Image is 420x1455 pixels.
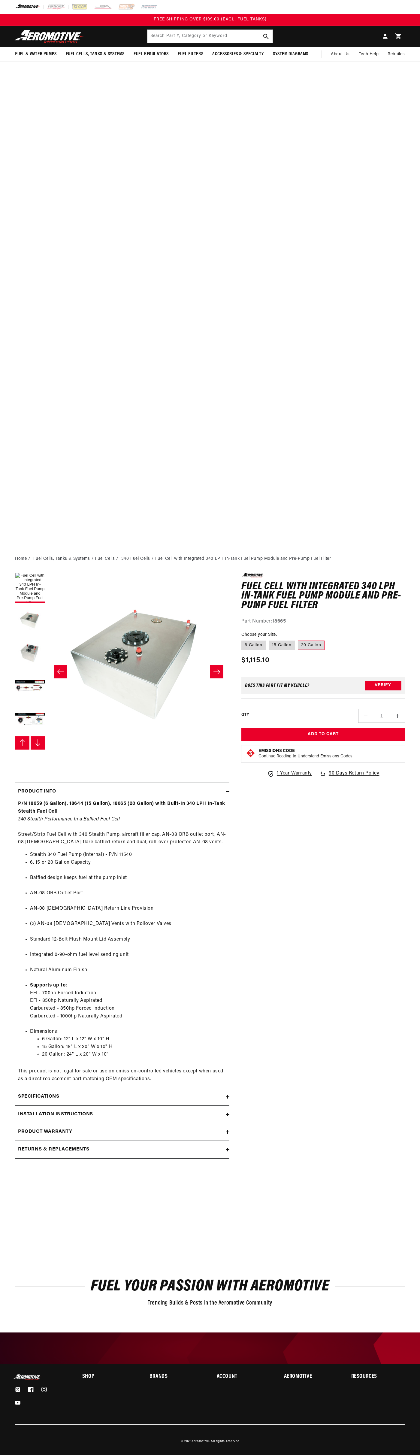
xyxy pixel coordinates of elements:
[30,951,226,966] li: Integrated 0-90-ohm fuel level sending unit
[258,754,352,759] p: Continue Reading to Understand Emissions Codes
[15,639,45,669] button: Load image 3 in gallery view
[30,982,226,1028] li: EFI - 700hp Forced Induction EFI - 850hp Naturally Aspirated Carbureted - 850hp Forced Induction ...
[268,47,313,61] summary: System Diagrams
[259,30,273,43] button: Search Part #, Category or Keyword
[18,1068,226,1083] p: This product is not legal for sale or use on emission-controlled vehicles except when used as a d...
[15,51,57,57] span: Fuel & Water Pumps
[212,51,264,57] span: Accessories & Specialty
[331,52,350,56] span: About Us
[15,736,29,750] button: Slide left
[147,30,273,43] input: Search Part #, Category or Keyword
[30,936,226,951] li: Standard 12-Bolt Flush Mount Lid Assembly
[388,51,405,58] span: Rebuilds
[258,749,295,753] strong: Emissions Code
[181,1440,210,1443] small: © 2025 .
[241,582,405,611] h1: Fuel Cell with Integrated 340 LPH In-Tank Fuel Pump Module and Pre-Pump Fuel Filter
[129,47,173,61] summary: Fuel Regulators
[241,641,266,650] label: 6 Gallon
[82,1374,136,1379] summary: Shop
[18,788,56,796] h2: Product Info
[30,851,226,859] li: Stealth 340 Fuel Pump (internal) - P/N 11540
[30,905,226,920] li: AN-08 [DEMOGRAPHIC_DATA] Return Line Provision
[33,556,95,562] li: Fuel Cells, Tanks & Systems
[241,618,405,626] div: Part Number:
[134,51,169,57] span: Fuel Regulators
[173,47,208,61] summary: Fuel Filters
[15,672,45,702] button: Load image 4 in gallery view
[241,712,249,717] label: QTY
[11,47,61,61] summary: Fuel & Water Pumps
[42,1051,226,1059] li: 20 Gallon: 24" L x 20" W x 10"
[15,705,45,735] button: Load image 5 in gallery view
[18,801,225,814] strong: P/N 18659 (6 Gallon), 18644 (15 Gallon), 18665 (20 Gallon) with Built-In 340 LPH In-Tank Stealth ...
[15,573,45,603] button: Load image 1 in gallery view
[30,920,226,935] li: (2) AN-08 [DEMOGRAPHIC_DATA] Vents with Rollover Valves
[241,728,405,741] button: Add to Cart
[15,1088,229,1105] summary: Specifications
[178,51,203,57] span: Fuel Filters
[326,47,354,62] a: About Us
[284,1374,338,1379] summary: Aeromotive
[18,1128,72,1136] h2: Product warranty
[30,874,226,890] li: Baffled design keeps fuel at the pump inlet
[383,47,409,62] summary: Rebuilds
[15,606,45,636] button: Load image 2 in gallery view
[211,1440,239,1443] small: All rights reserved
[61,47,129,61] summary: Fuel Cells, Tanks & Systems
[18,1111,93,1118] h2: Installation Instructions
[42,1035,226,1043] li: 6 Gallon: 12" L x 12" W x 10" H
[15,1279,405,1293] h2: Fuel Your Passion with Aeromotive
[365,681,401,690] button: Verify
[15,1106,229,1123] summary: Installation Instructions
[31,736,45,750] button: Slide right
[269,641,295,650] label: 15 Gallon
[217,1374,270,1379] summary: Account
[15,783,229,800] summary: Product Info
[30,983,67,988] strong: Supports up to:
[210,665,223,678] button: Slide right
[18,1146,89,1153] h2: Returns & replacements
[13,1374,43,1380] img: Aeromotive
[30,966,226,982] li: Natural Aluminum Finish
[154,17,267,22] span: FREE SHIPPING OVER $109.00 (EXCL. FUEL TANKS)
[246,748,255,758] img: Emissions code
[277,770,312,778] span: 1 Year Warranty
[95,556,120,562] li: Fuel Cells
[15,1123,229,1141] summary: Product warranty
[15,573,229,770] media-gallery: Gallery Viewer
[241,655,270,666] span: $1,115.10
[42,1043,226,1051] li: 15 Gallon: 18" L x 20" W x 10" H
[121,556,150,562] a: 340 Fuel Cells
[351,1374,405,1379] summary: Resources
[258,748,352,759] button: Emissions CodeContinue Reading to Understand Emissions Codes
[192,1440,209,1443] a: Aeromotive
[148,1300,272,1306] span: Trending Builds & Posts in the Aeromotive Community
[15,556,27,562] a: Home
[359,51,379,58] span: Tech Help
[267,770,312,778] a: 1 Year Warranty
[66,51,125,57] span: Fuel Cells, Tanks & Systems
[13,29,88,44] img: Aeromotive
[241,632,277,638] legend: Choose your Size:
[273,51,308,57] span: System Diagrams
[54,665,67,678] button: Slide left
[298,641,325,650] label: 20 Gallon
[30,1028,226,1059] li: Dimensions:
[354,47,383,62] summary: Tech Help
[155,556,331,562] li: Fuel Cell with Integrated 340 LPH In-Tank Fuel Pump Module and Pre-Pump Fuel Filter
[30,890,226,905] li: AN-08 ORB Outlet Port
[18,1093,59,1101] h2: Specifications
[18,800,226,846] p: Street/Strip Fuel Cell with 340 Stealth Pump, aircraft filler cap, AN-08 ORB outlet port, AN-08 [...
[15,556,405,562] nav: breadcrumbs
[208,47,268,61] summary: Accessories & Specialty
[319,770,379,784] a: 90 Days Return Policy
[150,1374,203,1379] summary: Brands
[329,770,379,784] span: 90 Days Return Policy
[30,859,226,874] li: 6, 15 or 20 Gallon Capacity
[15,1141,229,1158] summary: Returns & replacements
